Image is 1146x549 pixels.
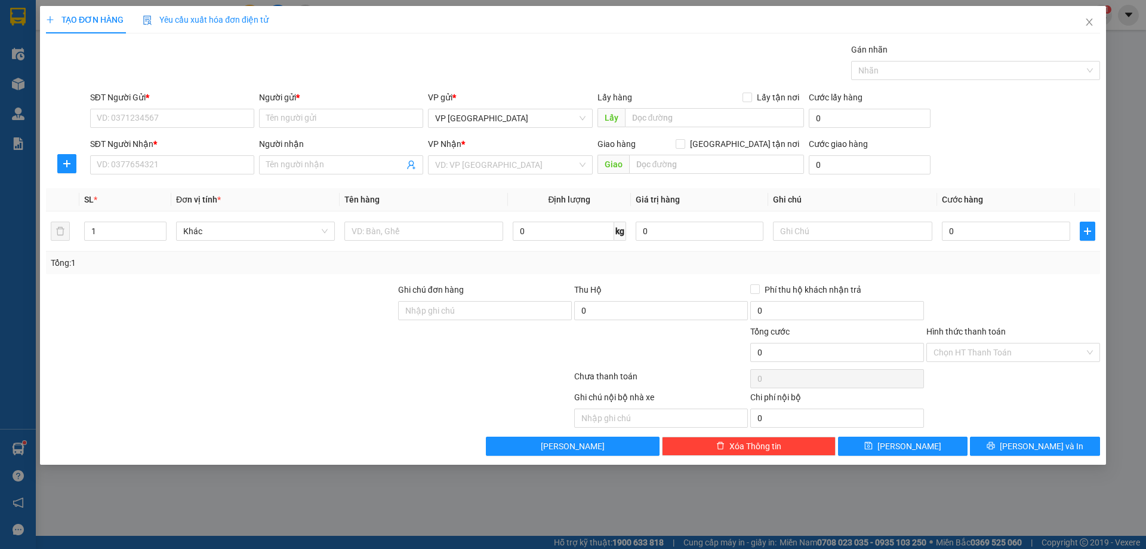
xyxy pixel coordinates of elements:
[809,109,931,128] input: Cước lấy hàng
[760,283,866,296] span: Phí thu hộ khách nhận trả
[574,391,748,409] div: Ghi chú nội bộ nhà xe
[51,222,70,241] button: delete
[429,91,593,104] div: VP gửi
[143,16,152,25] img: icon
[541,440,605,453] span: [PERSON_NAME]
[429,139,462,149] span: VP Nhận
[971,437,1100,456] button: printer[PERSON_NAME] và In
[51,256,442,269] div: Tổng: 1
[436,109,586,127] span: VP Đà Nẵng
[865,441,873,451] span: save
[597,155,629,174] span: Giao
[46,15,124,24] span: TẠO ĐƠN HÀNG
[1073,6,1106,39] button: Close
[183,222,328,240] span: Khác
[573,370,749,391] div: Chưa thanh toán
[46,16,54,24] span: plus
[90,91,254,104] div: SĐT Người Gửi
[987,441,995,451] span: printer
[636,195,680,204] span: Giá trị hàng
[685,137,804,151] span: [GEOGRAPHIC_DATA] tận nơi
[57,154,76,173] button: plus
[636,222,764,241] input: 0
[398,301,572,320] input: Ghi chú đơn hàng
[625,108,804,127] input: Dọc đường
[259,137,423,151] div: Người nhận
[1080,222,1095,241] button: plus
[597,139,636,149] span: Giao hàng
[809,93,862,102] label: Cước lấy hàng
[259,91,423,104] div: Người gửi
[90,137,254,151] div: SĐT Người Nhận
[407,160,417,170] span: user-add
[769,188,937,211] th: Ghi chú
[143,15,269,24] span: Yêu cầu xuất hóa đơn điện tử
[549,195,591,204] span: Định lượng
[574,409,748,428] input: Nhập ghi chú
[1085,17,1094,27] span: close
[752,91,804,104] span: Lấy tận nơi
[926,327,1006,336] label: Hình thức thanh toán
[176,195,221,204] span: Đơn vị tính
[750,391,924,409] div: Chi phí nội bộ
[729,440,781,453] span: Xóa Thông tin
[597,108,625,127] span: Lấy
[716,441,725,451] span: delete
[809,155,931,174] input: Cước giao hàng
[942,195,983,204] span: Cước hàng
[614,222,626,241] span: kg
[629,155,804,174] input: Dọc đường
[1080,226,1095,236] span: plus
[750,327,790,336] span: Tổng cước
[84,195,94,204] span: SL
[878,440,942,453] span: [PERSON_NAME]
[774,222,932,241] input: Ghi Chú
[851,45,888,54] label: Gán nhãn
[398,285,464,295] label: Ghi chú đơn hàng
[838,437,968,456] button: save[PERSON_NAME]
[1000,440,1083,453] span: [PERSON_NAME] và In
[663,437,836,456] button: deleteXóa Thông tin
[574,285,602,295] span: Thu Hộ
[809,139,868,149] label: Cước giao hàng
[486,437,660,456] button: [PERSON_NAME]
[58,159,76,168] span: plus
[344,222,503,241] input: VD: Bàn, Ghế
[597,93,632,102] span: Lấy hàng
[344,195,380,204] span: Tên hàng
